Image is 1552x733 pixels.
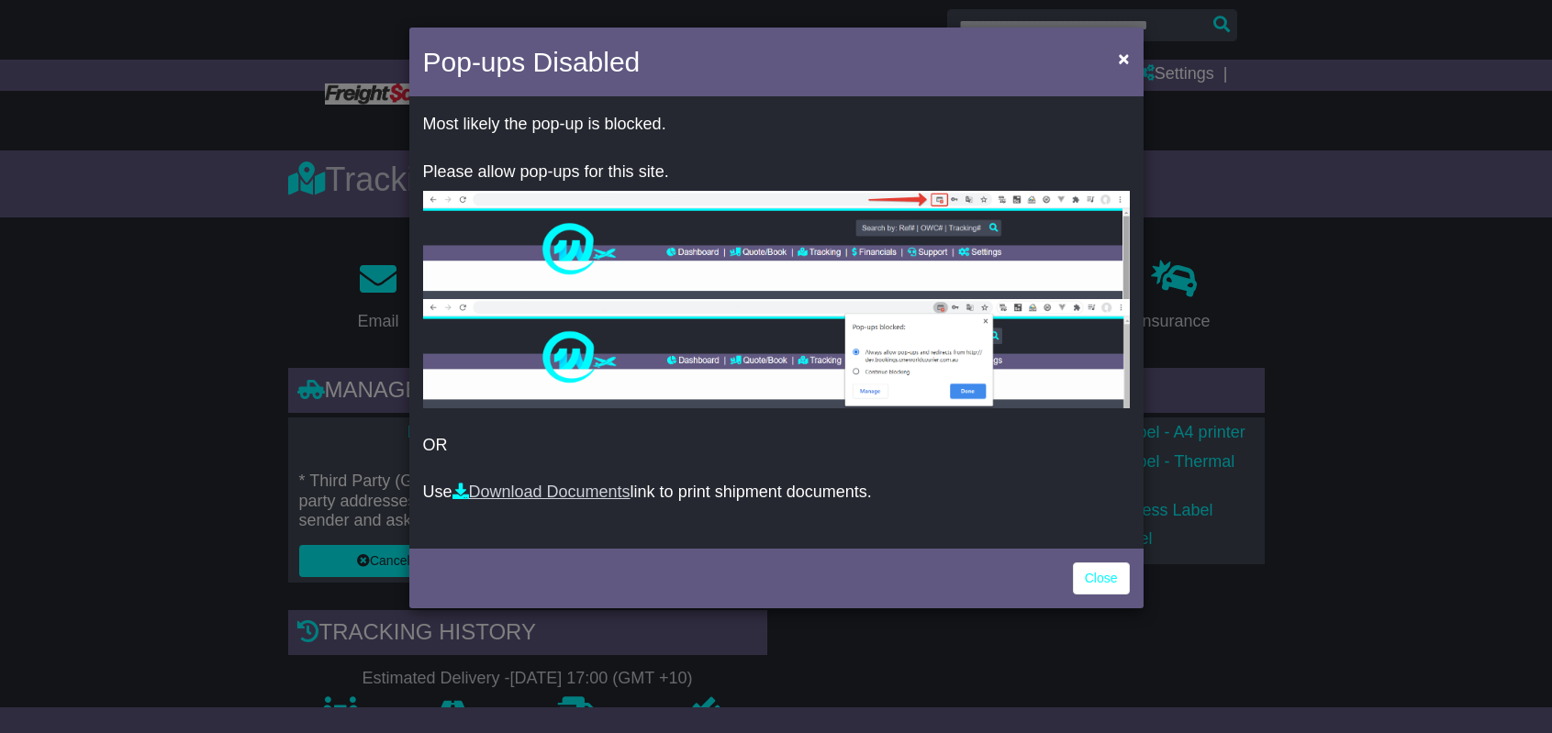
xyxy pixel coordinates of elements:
p: Most likely the pop-up is blocked. [423,115,1130,135]
span: × [1118,48,1129,69]
img: allow-popup-2.png [423,299,1130,408]
button: Close [1109,39,1138,77]
div: OR [409,101,1144,544]
p: Use link to print shipment documents. [423,483,1130,503]
p: Please allow pop-ups for this site. [423,162,1130,183]
h4: Pop-ups Disabled [423,41,641,83]
img: allow-popup-1.png [423,191,1130,299]
a: Download Documents [452,483,631,501]
a: Close [1073,562,1130,594]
